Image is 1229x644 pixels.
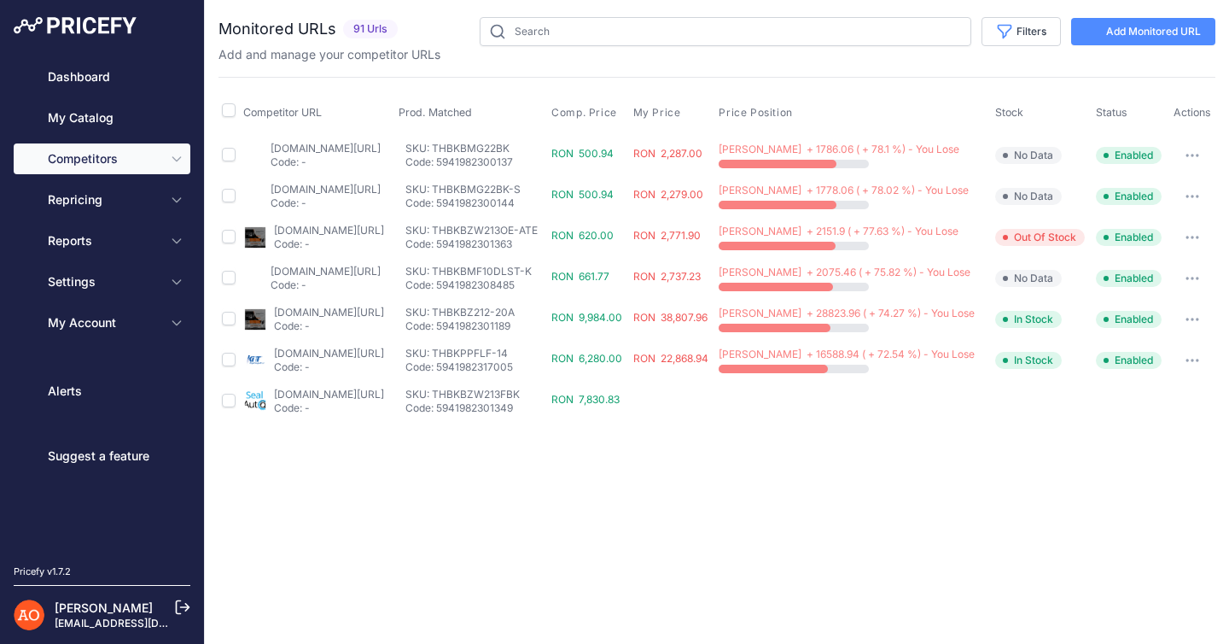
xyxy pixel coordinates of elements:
[14,225,190,256] button: Reports
[405,306,545,319] p: SKU: THBKBZ212-20A
[981,17,1061,46] button: Filters
[343,20,398,39] span: 91 Urls
[995,147,1062,164] span: No Data
[995,188,1062,205] span: No Data
[995,270,1062,287] span: No Data
[55,600,153,615] a: [PERSON_NAME]
[274,224,384,237] a: [DOMAIN_NAME][URL]
[719,348,975,360] span: [PERSON_NAME] + 16588.94 ( + 72.54 %) - You Lose
[551,106,620,120] button: Comp. Price
[633,106,684,120] button: My Price
[551,270,609,283] span: RON 661.77
[274,306,384,319] a: [DOMAIN_NAME][URL]
[243,106,322,119] span: Competitor URL
[14,143,190,174] button: Competitors
[14,61,190,544] nav: Sidebar
[995,229,1085,246] span: Out Of Stock
[719,225,958,237] span: [PERSON_NAME] + 2151.9 ( + 77.63 %) - You Lose
[480,17,971,46] input: Search
[633,147,702,160] span: RON 2,287.00
[1096,270,1162,287] span: Enabled
[271,183,381,196] a: [DOMAIN_NAME][URL]
[405,196,545,210] p: Code: 5941982300144
[48,150,160,167] span: Competitors
[14,565,71,579] div: Pricefy v1.7.2
[405,142,545,155] p: SKU: THBKBMG22BK
[551,393,620,406] span: RON 7,830.83
[551,147,614,160] span: RON 500.94
[1071,18,1215,45] a: Add Monitored URL
[995,352,1062,369] span: In Stock
[48,314,160,331] span: My Account
[719,106,792,120] span: Price Position
[271,196,381,210] p: Code: -
[633,352,708,365] span: RON 22,868.94
[719,266,970,278] span: [PERSON_NAME] + 2075.46 ( + 75.82 %) - You Lose
[271,278,381,292] p: Code: -
[218,46,440,63] p: Add and manage your competitor URLs
[405,224,545,237] p: SKU: THBKBZW213OE-ATE
[218,17,336,41] h2: Monitored URLs
[405,183,545,196] p: SKU: THBKBMG22BK-S
[405,265,545,278] p: SKU: THBKBMF10DLST-K
[14,17,137,34] img: Pricefy Logo
[274,347,384,360] a: [DOMAIN_NAME][URL]
[551,311,622,324] span: RON 9,984.00
[14,102,190,133] a: My Catalog
[633,270,701,283] span: RON 2,737.23
[274,388,384,401] a: [DOMAIN_NAME][URL]
[551,106,617,120] span: Comp. Price
[405,388,545,401] p: SKU: THBKBZW213FBK
[274,401,384,415] p: Code: -
[633,188,703,201] span: RON 2,279.00
[48,232,160,249] span: Reports
[48,273,160,290] span: Settings
[405,155,545,169] p: Code: 5941982300137
[719,184,969,196] span: [PERSON_NAME] + 1778.06 ( + 78.02 %) - You Lose
[633,311,708,324] span: RON 38,807.96
[274,237,384,251] p: Code: -
[719,106,795,120] button: Price Position
[271,142,381,155] a: [DOMAIN_NAME][URL]
[633,229,701,242] span: RON 2,771.90
[14,376,190,407] a: Alerts
[1096,188,1162,205] span: Enabled
[405,401,545,415] p: Code: 5941982301349
[405,319,545,333] p: Code: 5941982301189
[48,191,160,208] span: Repricing
[14,307,190,338] button: My Account
[1096,352,1162,369] span: Enabled
[633,106,681,120] span: My Price
[405,347,545,360] p: SKU: THBKPPFLF-14
[1096,229,1162,246] span: Enabled
[14,266,190,297] button: Settings
[995,106,1023,119] span: Stock
[14,184,190,215] button: Repricing
[1096,147,1162,164] span: Enabled
[14,441,190,471] a: Suggest a feature
[14,61,190,92] a: Dashboard
[995,311,1062,328] span: In Stock
[405,360,545,374] p: Code: 5941982317005
[1096,106,1127,119] span: Status
[551,229,614,242] span: RON 620.00
[1174,106,1211,119] span: Actions
[719,143,959,155] span: [PERSON_NAME] + 1786.06 ( + 78.1 %) - You Lose
[551,188,614,201] span: RON 500.94
[55,617,233,629] a: [EMAIL_ADDRESS][DOMAIN_NAME]
[405,278,545,292] p: Code: 5941982308485
[719,307,975,319] span: [PERSON_NAME] + 28823.96 ( + 74.27 %) - You Lose
[1096,311,1162,328] span: Enabled
[399,106,472,119] span: Prod. Matched
[551,352,622,365] span: RON 6,280.00
[274,319,384,333] p: Code: -
[271,155,381,169] p: Code: -
[274,360,384,374] p: Code: -
[271,265,381,278] a: [DOMAIN_NAME][URL]
[405,237,545,251] p: Code: 5941982301363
